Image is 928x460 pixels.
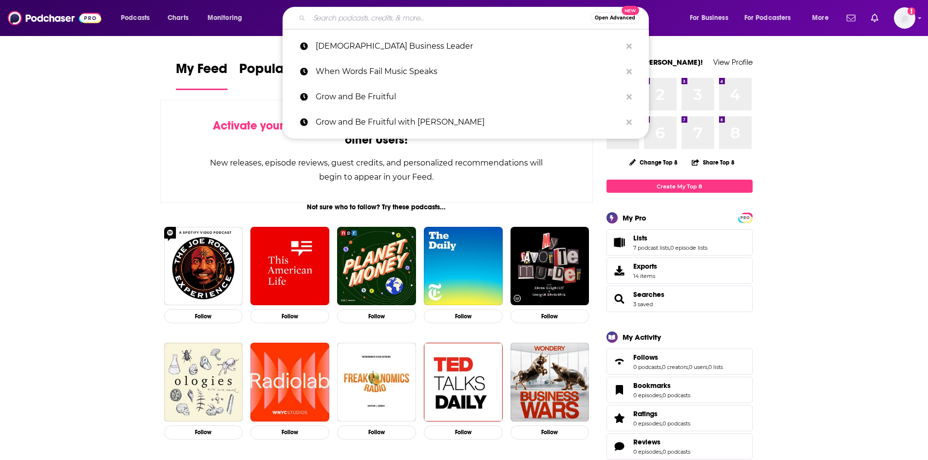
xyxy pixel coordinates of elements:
[633,409,690,418] a: Ratings
[606,286,753,312] span: Searches
[209,156,544,184] div: New releases, episode reviews, guest credits, and personalized recommendations will begin to appe...
[606,57,703,67] a: Welcome [PERSON_NAME]!
[623,213,646,222] div: My Pro
[424,227,503,306] img: The Daily
[208,11,242,25] span: Monitoring
[669,244,670,251] span: ,
[633,438,690,446] a: Reviews
[744,11,791,25] span: For Podcasters
[424,309,503,323] button: Follow
[606,433,753,460] span: Reviews
[424,425,503,440] button: Follow
[610,411,629,425] a: Ratings
[707,364,708,370] span: ,
[633,262,657,271] span: Exports
[337,425,416,440] button: Follow
[511,425,589,440] button: Follow
[8,9,101,27] img: Podchaser - Follow, Share and Rate Podcasts
[337,343,416,422] img: Freakonomics Radio
[168,11,189,25] span: Charts
[316,59,622,84] p: When Words Fail Music Speaks
[250,343,329,422] a: Radiolab
[691,153,735,172] button: Share Top 8
[213,118,313,133] span: Activate your Feed
[633,438,661,446] span: Reviews
[511,309,589,323] button: Follow
[633,290,664,299] a: Searches
[662,392,663,399] span: ,
[708,364,723,370] a: 0 lists
[633,448,662,455] a: 0 episodes
[283,34,649,59] a: [DEMOGRAPHIC_DATA] Business Leader
[739,214,751,221] span: PRO
[283,110,649,135] a: Grow and Be Fruitful with [PERSON_NAME]
[610,236,629,249] a: Lists
[316,110,622,135] p: Grow and Be Fruitful with Pastor Chris
[424,343,503,422] a: TED Talks Daily
[662,448,663,455] span: ,
[738,10,805,26] button: open menu
[606,258,753,284] a: Exports
[606,349,753,375] span: Follows
[316,84,622,110] p: Grow and Be Fruitful
[309,10,590,26] input: Search podcasts, credits, & more...
[610,355,629,368] a: Follows
[337,309,416,323] button: Follow
[633,409,658,418] span: Ratings
[239,60,322,83] span: Popular Feed
[610,440,629,453] a: Reviews
[164,343,243,422] img: Ologies with Alie Ward
[633,273,657,279] span: 14 items
[894,7,915,29] span: Logged in as luilaking
[633,301,653,308] a: 3 saved
[663,448,690,455] a: 0 podcasts
[606,377,753,403] span: Bookmarks
[337,227,416,306] img: Planet Money
[624,156,684,168] button: Change Top 8
[160,203,593,211] div: Not sure who to follow? Try these podcasts...
[164,309,243,323] button: Follow
[670,244,707,251] a: 0 episode lists
[689,364,707,370] a: 0 users
[250,425,329,440] button: Follow
[511,227,589,306] a: My Favorite Murder with Karen Kilgariff and Georgia Hardstark
[176,60,227,90] a: My Feed
[161,10,194,26] a: Charts
[114,10,162,26] button: open menu
[662,420,663,427] span: ,
[688,364,689,370] span: ,
[590,12,640,24] button: Open AdvancedNew
[633,353,658,362] span: Follows
[610,383,629,397] a: Bookmarks
[812,11,829,25] span: More
[610,292,629,306] a: Searches
[121,11,150,25] span: Podcasts
[633,420,662,427] a: 0 episodes
[843,10,859,26] a: Show notifications dropdown
[164,227,243,306] img: The Joe Rogan Experience
[739,214,751,221] a: PRO
[894,7,915,29] img: User Profile
[663,392,690,399] a: 0 podcasts
[633,392,662,399] a: 0 episodes
[209,119,544,147] div: by following Podcasts, Creators, Lists, and other Users!
[511,343,589,422] img: Business Wars
[164,425,243,440] button: Follow
[606,405,753,431] span: Ratings
[663,420,690,427] a: 0 podcasts
[683,10,740,26] button: open menu
[633,381,690,390] a: Bookmarks
[316,34,622,59] p: Christian Business Leader
[662,364,688,370] a: 0 creators
[633,234,647,242] span: Lists
[894,7,915,29] button: Show profile menu
[595,16,635,20] span: Open Advanced
[661,364,662,370] span: ,
[176,60,227,83] span: My Feed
